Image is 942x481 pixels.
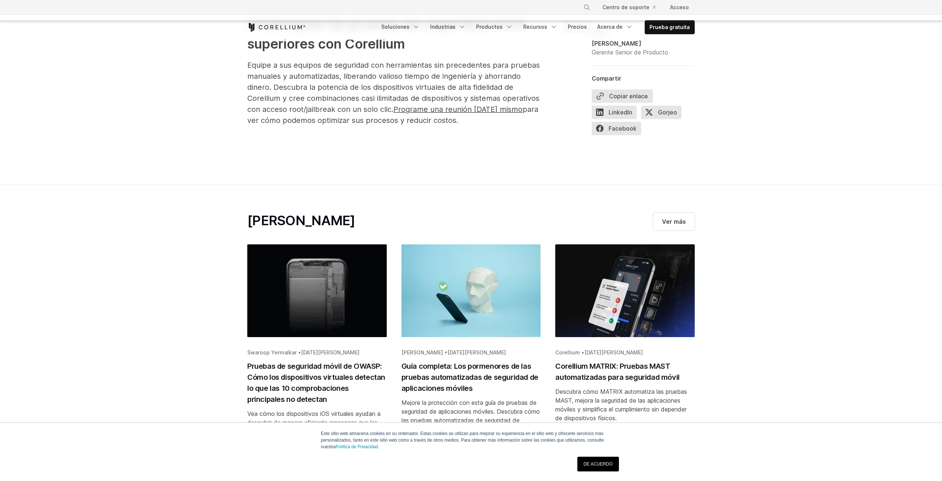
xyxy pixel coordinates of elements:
[476,24,503,30] font: Productos
[240,244,394,453] a: Resumen de la publicación del blog: Pruebas de seguridad móvil de OWASP: cómo los dispositivos vi...
[247,61,540,114] font: Equipe a sus equipos de seguridad con herramientas sin precedentes para pruebas manuales y automa...
[592,121,645,138] a: Facebook
[662,218,686,225] font: Ver más
[393,108,523,113] a: Programe una reunión [DATE] mismo
[393,105,523,114] font: Programe una reunión [DATE] mismo
[447,349,506,356] font: [DATE][PERSON_NAME]
[658,108,677,116] font: Gorjeo
[321,431,604,449] font: Este sitio web almacena cookies en su ordenador. Estas cookies se utilizan para mejorar su experi...
[568,24,587,30] font: Precios
[247,23,306,32] a: Página de inicio de Corellium
[653,213,695,230] a: Ver más
[641,105,686,121] a: Gorjeo
[401,244,541,337] img: Guía completa: Los pormenores de las pruebas automatizadas de seguridad de aplicaciones móviles
[430,24,456,30] font: Industrias
[597,24,623,30] font: Acerca de
[247,410,380,444] font: Vea cómo los dispositivos iOS virtuales ayudan a descubrir de manera eficiente amenazas que las p...
[555,244,695,337] img: Corellium MATRIX: Pruebas MAST automatizadas para seguridad móvil
[336,444,379,449] a: Política de Privacidad.
[577,457,619,471] a: DE ACUERDO
[247,212,355,229] font: [PERSON_NAME]
[555,362,679,382] font: Corellium MATRIX: Pruebas MAST automatizadas para seguridad móvil
[555,388,687,422] font: Descubra cómo MATRIX automatiza las pruebas MAST, mejora la seguridad de las aplicaciones móviles...
[649,24,690,30] font: Prueba gratuita
[523,24,547,30] font: Recursos
[381,24,410,30] font: Soluciones
[394,244,548,453] a: Resumen de la publicación del blog: Guía completa: Los pormenores de las pruebas automatizadas de...
[592,48,668,56] font: Gerente Senior de Producto
[592,89,653,102] button: Copiar enlace
[584,461,613,467] font: DE ACUERDO
[247,244,387,337] img: Pruebas de seguridad móvil de OWASP: Cómo los dispositivos virtuales detectan lo que las 10 compr...
[609,108,632,116] font: LinkedIn
[592,105,641,121] a: LinkedIn
[247,349,301,356] font: Swaroop Yermalkar •
[592,74,621,82] font: Compartir
[301,349,360,356] font: [DATE][PERSON_NAME]
[548,244,702,453] a: Resumen de la entrada del blog: Corellium MATRIX: Pruebas MAST automatizadas para seguridad móvil
[609,124,637,132] font: Facebook
[401,362,538,393] font: Guía completa: Los pormenores de las pruebas automatizadas de seguridad de aplicaciones móviles
[584,349,643,356] font: [DATE][PERSON_NAME]
[555,349,584,356] font: Corellium •
[401,399,540,433] font: Mejore la protección con esta guía de pruebas de seguridad de aplicaciones móviles. Descubra cómo...
[247,362,385,404] font: Pruebas de seguridad móvil de OWASP: Cómo los dispositivos virtuales detectan lo que las 10 compr...
[401,349,447,356] font: [PERSON_NAME] •
[377,20,695,34] div: Menú de navegación
[592,39,641,47] font: [PERSON_NAME]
